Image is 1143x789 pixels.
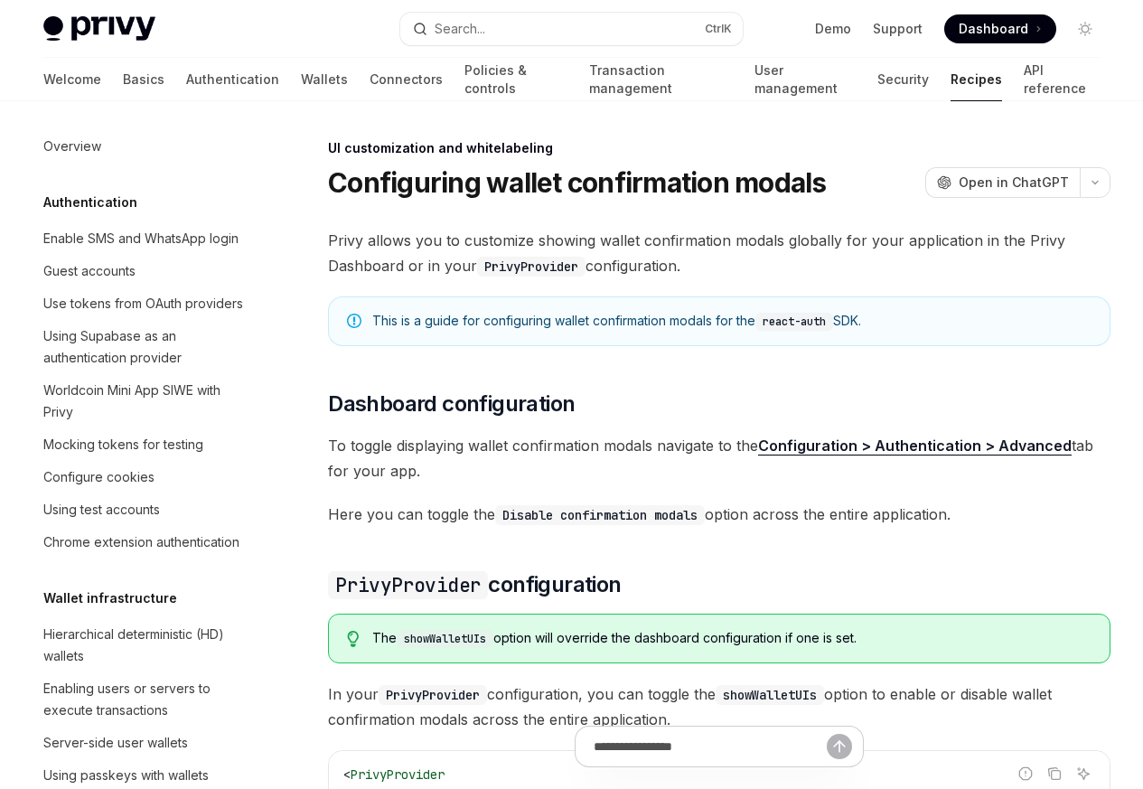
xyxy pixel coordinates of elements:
[301,58,348,101] a: Wallets
[43,260,136,282] div: Guest accounts
[372,629,1091,648] div: The option will override the dashboard configuration if one is set.
[464,58,567,101] a: Policies & controls
[347,314,361,328] svg: Note
[43,16,155,42] img: light logo
[29,672,260,727] a: Enabling users or servers to execute transactions
[328,570,621,599] span: configuration
[754,58,857,101] a: User management
[959,174,1069,192] span: Open in ChatGPT
[758,437,1072,456] a: Configuration > Authentication > Advanced
[328,433,1110,484] span: To toggle displaying wallet confirmation modals navigate to the tab for your app.
[29,320,260,374] a: Using Supabase as an authentication provider
[29,618,260,672] a: Hierarchical deterministic (HD) wallets
[951,58,1002,101] a: Recipes
[43,531,239,553] div: Chrome extension authentication
[959,20,1028,38] span: Dashboard
[29,130,260,163] a: Overview
[328,571,488,599] code: PrivyProvider
[1024,58,1100,101] a: API reference
[379,685,487,705] code: PrivyProvider
[328,166,827,199] h1: Configuring wallet confirmation modals
[873,20,923,38] a: Support
[925,167,1080,198] button: Open in ChatGPT
[1071,14,1100,43] button: Toggle dark mode
[43,678,249,721] div: Enabling users or servers to execute transactions
[43,587,177,609] h5: Wallet infrastructure
[716,685,824,705] code: showWalletUIs
[29,255,260,287] a: Guest accounts
[397,630,493,648] code: showWalletUIs
[827,734,852,759] button: Send message
[29,222,260,255] a: Enable SMS and WhatsApp login
[29,287,260,320] a: Use tokens from OAuth providers
[43,136,101,157] div: Overview
[43,293,243,315] div: Use tokens from OAuth providers
[594,727,827,766] input: Ask a question...
[43,732,188,754] div: Server-side user wallets
[29,493,260,526] a: Using test accounts
[43,380,249,423] div: Worldcoin Mini App SIWE with Privy
[43,434,203,456] div: Mocking tokens for testing
[705,22,732,36] span: Ctrl K
[495,505,705,525] code: Disable confirmation modals
[43,228,239,249] div: Enable SMS and WhatsApp login
[29,526,260,559] a: Chrome extension authentication
[29,428,260,461] a: Mocking tokens for testing
[328,502,1110,527] span: Here you can toggle the option across the entire application.
[328,228,1110,278] span: Privy allows you to customize showing wallet confirmation modals globally for your application in...
[328,390,575,418] span: Dashboard configuration
[43,499,160,521] div: Using test accounts
[347,631,360,647] svg: Tip
[29,461,260,493] a: Configure cookies
[877,58,929,101] a: Security
[43,192,137,213] h5: Authentication
[372,312,1091,331] div: This is a guide for configuring wallet confirmation modals for the SDK.
[328,139,1110,157] div: UI customization and whitelabeling
[815,20,851,38] a: Demo
[43,325,249,369] div: Using Supabase as an authentication provider
[43,466,155,488] div: Configure cookies
[370,58,443,101] a: Connectors
[29,374,260,428] a: Worldcoin Mini App SIWE with Privy
[123,58,164,101] a: Basics
[400,13,743,45] button: Open search
[589,58,732,101] a: Transaction management
[435,18,485,40] div: Search...
[944,14,1056,43] a: Dashboard
[29,727,260,759] a: Server-side user wallets
[186,58,279,101] a: Authentication
[328,681,1110,732] span: In your configuration, you can toggle the option to enable or disable wallet confirmation modals ...
[43,624,249,667] div: Hierarchical deterministic (HD) wallets
[43,765,209,786] div: Using passkeys with wallets
[755,313,833,331] code: react-auth
[477,257,586,277] code: PrivyProvider
[43,58,101,101] a: Welcome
